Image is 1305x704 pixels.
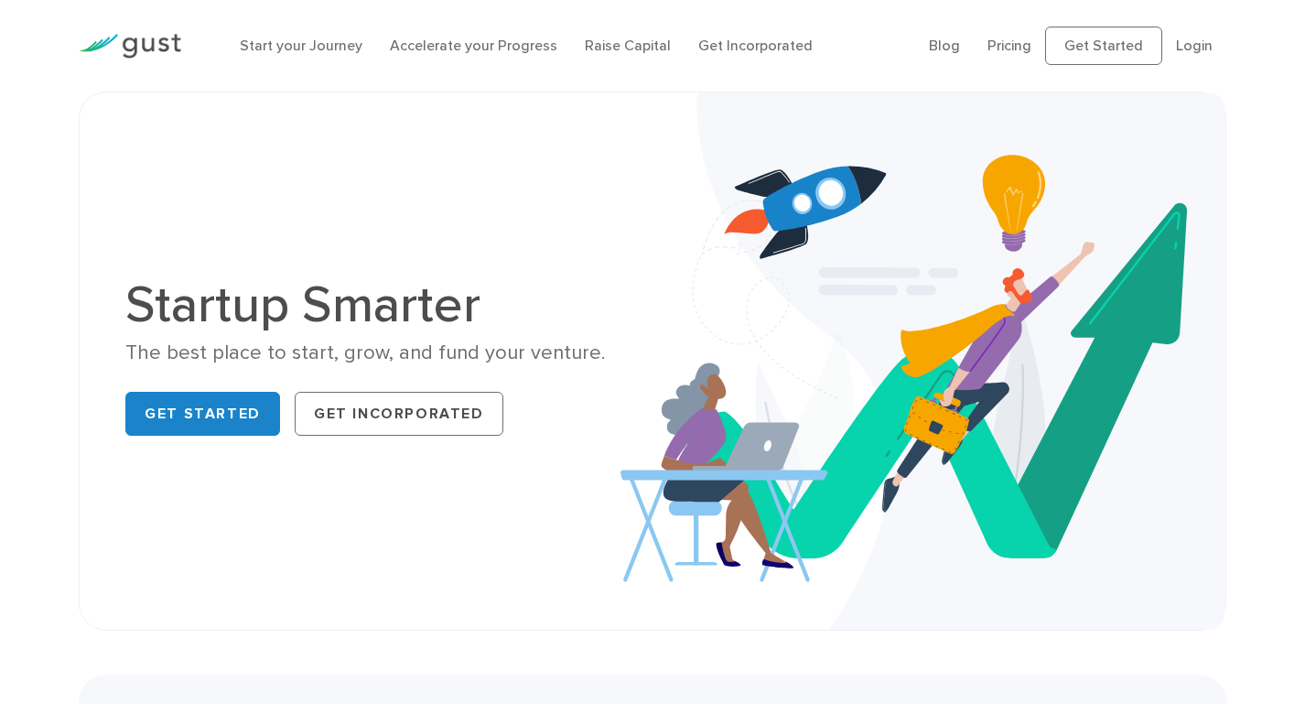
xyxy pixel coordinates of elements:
a: Get Incorporated [698,37,813,54]
a: Get Incorporated [295,392,503,436]
a: Blog [929,37,960,54]
a: Get Started [125,392,280,436]
img: Gust Logo [79,34,181,59]
div: The best place to start, grow, and fund your venture. [125,340,639,366]
a: Accelerate your Progress [390,37,557,54]
a: Login [1176,37,1213,54]
a: Raise Capital [585,37,671,54]
a: Get Started [1045,27,1162,65]
a: Start your Journey [240,37,362,54]
a: Pricing [987,37,1031,54]
img: Startup Smarter Hero [620,92,1225,630]
h1: Startup Smarter [125,279,639,330]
